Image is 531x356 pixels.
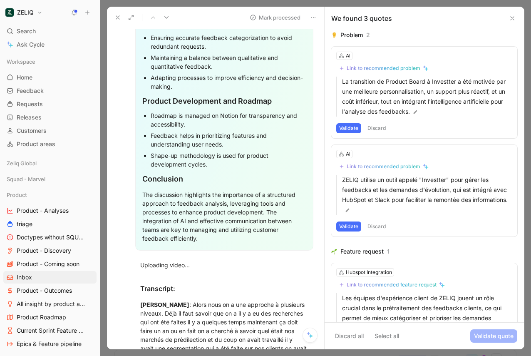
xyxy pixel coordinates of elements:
img: 🌱 [331,249,337,254]
span: Product - Outcomes [17,286,72,295]
span: Product areas [17,140,55,148]
button: Discard [365,123,389,133]
div: Feedback helps in prioritizing features and understanding user needs. [151,131,306,149]
span: Ask Cycle [17,40,45,50]
a: Home [3,71,97,84]
span: Home [17,73,32,82]
a: All insight by product areas [3,298,97,310]
a: Product areas [3,138,97,150]
a: Customers [3,124,97,137]
img: 👂 [331,32,337,38]
div: Product [3,189,97,201]
button: Validate [336,123,361,133]
button: Link to recommended feature request [336,280,448,290]
mark: [PERSON_NAME] [140,301,189,308]
a: Ask Cycle [3,38,97,51]
a: Product - Discovery [3,244,97,257]
div: Roadmap is managed on Notion for transparency and accessibility. [151,111,306,129]
a: Product Roadmap [3,311,97,324]
div: Squad - Marvel [3,173,97,188]
div: 1 [387,246,390,256]
span: Product [7,191,27,199]
a: Current Sprint Feature pipeline [3,324,97,337]
div: Zeliq Global [3,157,97,172]
button: ZELIQZELIQ [3,7,45,18]
span: Feedback [17,87,44,95]
div: Feature request [340,246,384,256]
div: Transcript: [140,284,308,294]
div: Uploading video... [140,261,308,269]
button: Link to recommended problem [336,162,432,172]
button: Discard all [331,329,367,343]
button: Validate quote [470,329,517,343]
a: Product - Outcomes [3,284,97,297]
button: Validate [336,222,361,232]
span: Product Roadmap [17,313,66,321]
div: Squad - Marvel [3,173,97,185]
img: pen.svg [412,109,418,115]
div: The discussion highlights the importance of a structured approach to feedback analysis, leveragin... [142,190,306,243]
div: Link to recommended problem [347,163,420,170]
p: Les équipes d'expérience client de ZELIQ jouent un rôle crucial dans le prétraitement des feedbac... [342,293,512,333]
button: Mark processed [246,12,304,23]
div: Link to recommended problem [347,65,420,72]
a: Product - Coming soon [3,258,97,270]
div: Al [346,150,350,158]
div: Hubspot Integration [346,268,392,276]
div: Problem [340,30,363,40]
span: Workspace [7,57,35,66]
div: Search [3,25,97,37]
div: Al [346,52,350,60]
span: Epics & Feature pipeline [17,340,82,348]
div: 2 [366,30,370,40]
p: ZELIQ utilise un outil appelé "Investter" pour gérer les feedbacks et les demandes d'évolution, q... [342,175,512,215]
span: Customers [17,127,47,135]
h1: ZELIQ [17,9,34,16]
span: All insight by product areas [17,300,86,308]
span: Releases [17,113,42,122]
span: Doctypes without SQUAD [17,233,85,241]
span: Zeliq Global [7,159,37,167]
span: Product - Discovery [17,246,71,255]
a: Inbox [3,271,97,284]
div: Ensuring accurate feedback categorization to avoid redundant requests. [151,33,306,51]
span: triage [17,220,32,228]
a: Doctypes without SQUAD [3,231,97,244]
div: Link to recommended feature request [347,281,437,288]
span: Inbox [17,273,32,281]
a: Epics & Feature pipeline [3,338,97,350]
div: We found 3 quotes [331,13,392,23]
div: Maintaining a balance between qualitative and quantitative feedback. [151,53,306,71]
span: Search [17,26,36,36]
div: Product Development and Roadmap [142,95,306,107]
a: Releases [3,111,97,124]
span: Product - Coming soon [17,260,79,268]
span: Requests [17,100,43,108]
a: triage [3,218,97,230]
button: Discard [365,222,389,232]
span: Product - Analyses [17,207,69,215]
p: La transition de Product Board à Investter a été motivée par une meilleure personnalisation, un s... [342,77,512,117]
button: Select all [371,329,403,343]
div: Workspace [3,55,97,68]
img: pen.svg [345,207,350,213]
img: ZELIQ [5,8,14,17]
div: Shape-up methodology is used for product development cycles. [151,151,306,169]
a: Product - Analyses [3,204,97,217]
div: Adapting processes to improve efficiency and decision-making. [151,73,306,91]
span: Squad - Marvel [7,175,45,183]
a: Requests [3,98,97,110]
a: Feedback [3,85,97,97]
div: Conclusion [142,173,306,184]
button: Link to recommended problem [336,63,432,73]
span: Current Sprint Feature pipeline [17,326,86,335]
div: ProductProduct - AnalysestriageDoctypes without SQUADProduct - DiscoveryProduct - Coming soonInbo... [3,189,97,350]
div: Zeliq Global [3,157,97,169]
